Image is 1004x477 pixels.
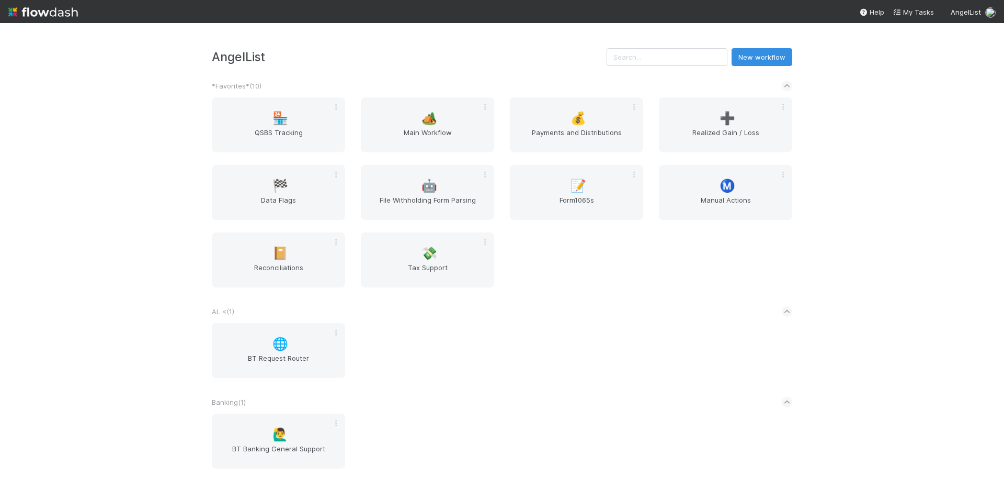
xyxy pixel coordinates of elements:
span: BT Banking General Support [216,443,341,464]
span: 🏕️ [421,112,437,125]
img: avatar_cfa6ccaa-c7d9-46b3-b608-2ec56ecf97ad.png [985,7,996,18]
a: ➕Realized Gain / Loss [659,97,792,152]
a: 💰Payments and Distributions [510,97,643,152]
span: Main Workflow [365,127,490,148]
span: File Withholding Form Parsing [365,195,490,216]
span: AngelList [951,8,981,16]
img: logo-inverted-e16ddd16eac7371096b0.svg [8,3,78,21]
span: Tax Support [365,262,490,283]
span: 🏪 [272,112,288,125]
span: 🌐 [272,337,288,351]
button: New workflow [732,48,792,66]
span: Data Flags [216,195,341,216]
span: 📔 [272,247,288,260]
span: Realized Gain / Loss [663,127,788,148]
span: 📝 [571,179,586,193]
a: Ⓜ️Manual Actions [659,165,792,220]
span: Banking ( 1 ) [212,398,246,406]
a: My Tasks [893,7,934,17]
a: 🏪QSBS Tracking [212,97,345,152]
span: BT Request Router [216,353,341,374]
span: Ⓜ️ [720,179,735,193]
h3: AngelList [212,50,607,64]
span: ➕ [720,112,735,125]
a: 🏁Data Flags [212,165,345,220]
a: 📔Reconciliations [212,232,345,287]
span: 🤖 [421,179,437,193]
a: 🏕️Main Workflow [361,97,494,152]
a: 💸Tax Support [361,232,494,287]
a: 🤖File Withholding Form Parsing [361,165,494,220]
span: My Tasks [893,8,934,16]
span: Manual Actions [663,195,788,216]
span: QSBS Tracking [216,127,341,148]
div: Help [859,7,884,17]
span: 🙋‍♂️ [272,428,288,441]
span: Payments and Distributions [514,127,639,148]
span: AL < ( 1 ) [212,307,234,316]
span: *Favorites* ( 10 ) [212,82,261,90]
a: 🙋‍♂️BT Banking General Support [212,414,345,469]
span: Reconciliations [216,262,341,283]
input: Search... [607,48,727,66]
span: Form1065s [514,195,639,216]
span: 💸 [421,247,437,260]
a: 📝Form1065s [510,165,643,220]
a: 🌐BT Request Router [212,323,345,378]
span: 🏁 [272,179,288,193]
span: 💰 [571,112,586,125]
